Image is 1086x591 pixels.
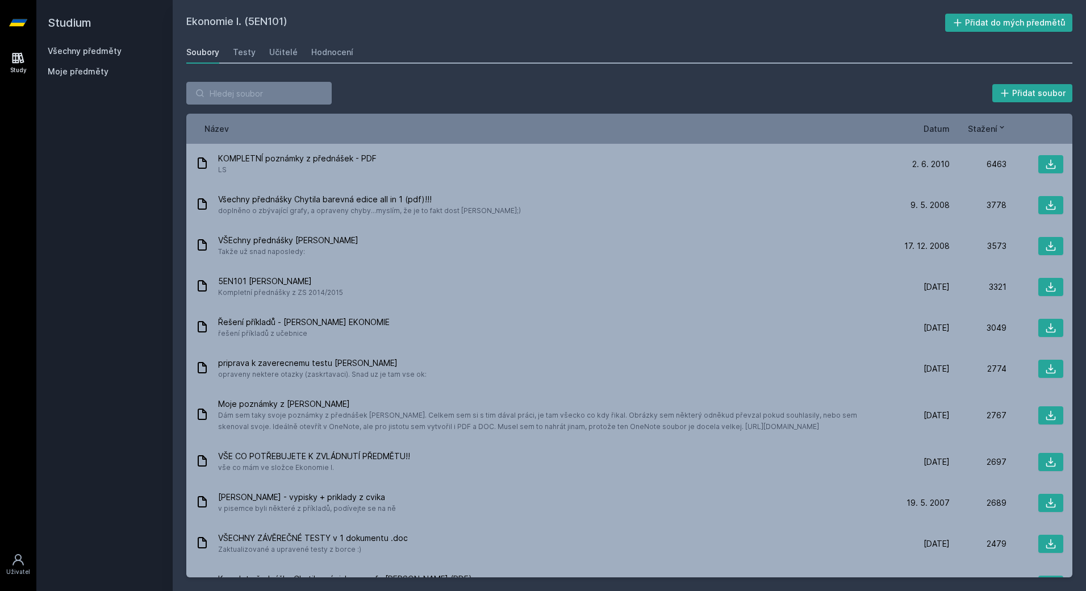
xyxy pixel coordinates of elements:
div: Study [10,66,27,74]
span: v pisemce byli některé z příkladů, podívejte se na ně [218,503,396,514]
span: [DATE] [924,538,950,550]
span: Kompletní přednášky z ZS 2014/2015 [218,287,343,298]
h2: Ekonomie I. (5EN101) [186,14,945,32]
span: [PERSON_NAME] - vypisky + priklady z cvika [218,492,396,503]
span: [DATE] [924,456,950,468]
div: Učitelé [269,47,298,58]
div: 3778 [950,199,1006,211]
a: Uživatel [2,547,34,582]
div: 2774 [950,363,1006,374]
button: Přidat do mých předmětů [945,14,1073,32]
div: 3573 [950,240,1006,252]
div: Uživatel [6,568,30,576]
div: Hodnocení [311,47,353,58]
button: Přidat soubor [992,84,1073,102]
button: Datum [924,123,950,135]
div: Soubory [186,47,219,58]
span: Stažení [968,123,997,135]
div: 6463 [950,159,1006,170]
a: Study [2,45,34,80]
a: Všechny předměty [48,46,122,56]
span: Všechny přednášky Chytila barevná edice all in 1 (pdf)!!! [218,194,521,205]
span: [DATE] [924,410,950,421]
span: Moje předměty [48,66,108,77]
div: 2767 [950,410,1006,421]
span: Dám sem taky svoje poznámky z přednášek [PERSON_NAME]. Celkem sem si s tim dával práci, je tam vš... [218,410,888,432]
span: Řešení příkladů - [PERSON_NAME] EKONOMIE [218,317,390,328]
div: 3049 [950,322,1006,334]
span: LS [218,164,377,176]
a: Učitelé [269,41,298,64]
span: Komplet přednášky Chytil + výpisky a grafy [PERSON_NAME] (PDF) [218,573,472,585]
span: Moje poznámky z [PERSON_NAME] [218,398,888,410]
input: Hledej soubor [186,82,332,105]
span: 19. 5. 2007 [907,497,950,509]
span: Zaktualizované a upravené testy z borce :) [218,544,408,555]
span: VŠE CO POTŘEBUJETE K ZVLÁDNUTÍ PŘEDMĚTU!! [218,451,410,462]
div: 2689 [950,497,1006,509]
a: Hodnocení [311,41,353,64]
span: priprava k zaverecnemu testu [PERSON_NAME] [218,357,427,369]
span: [DATE] [924,322,950,334]
div: 2697 [950,456,1006,468]
span: VŠECHNY ZÁVĚREČNÉ TESTY v 1 dokumentu .doc [218,532,408,544]
button: Název [204,123,229,135]
div: Testy [233,47,256,58]
span: opraveny nektere otazky (zaskrtavaci). Snad uz je tam vse ok: [218,369,427,380]
div: 2479 [950,538,1006,550]
span: [DATE] [924,281,950,293]
span: Takže už snad naposledy: [218,246,358,257]
div: 3321 [950,281,1006,293]
span: 5EN101 [PERSON_NAME] [218,276,343,287]
span: VŠEchny přednášky [PERSON_NAME] [218,235,358,246]
span: KOMPLETNÍ poznámky z přednášek - PDF [218,153,377,164]
span: 17. 12. 2008 [904,240,950,252]
span: doplněno o zbývající grafy, a opraveny chyby...myslím, že je to fakt dost [PERSON_NAME];) [218,205,521,217]
span: 9. 5. 2008 [910,199,950,211]
span: řešení příkladů z učebnice [218,328,390,339]
button: Stažení [968,123,1006,135]
span: vše co mám ve složce Ekonomie I. [218,462,410,473]
a: Soubory [186,41,219,64]
span: [DATE] [924,363,950,374]
a: Testy [233,41,256,64]
span: 2. 6. 2010 [912,159,950,170]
